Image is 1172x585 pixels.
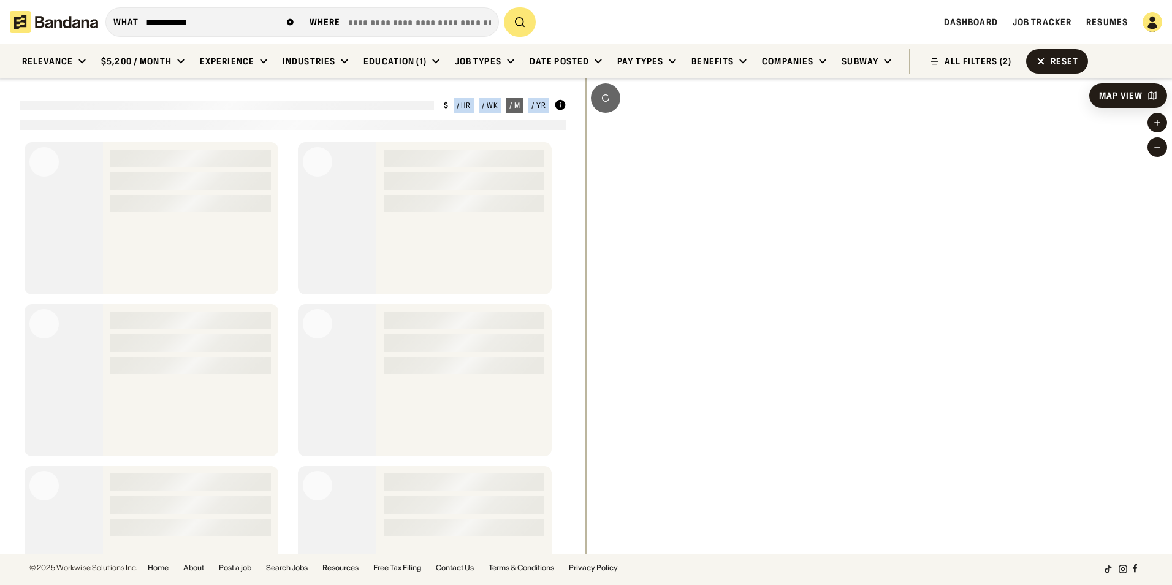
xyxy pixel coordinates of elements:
div: Industries [283,56,335,67]
div: Where [310,17,341,28]
div: Subway [842,56,878,67]
a: About [183,564,204,572]
a: Dashboard [944,17,998,28]
div: / yr [531,102,546,109]
div: Companies [762,56,813,67]
a: Resources [322,564,359,572]
div: ALL FILTERS (2) [945,57,1011,66]
a: Privacy Policy [569,564,618,572]
div: what [113,17,139,28]
img: Bandana logotype [10,11,98,33]
div: $5,200 / month [101,56,172,67]
a: Terms & Conditions [489,564,554,572]
div: Experience [200,56,254,67]
a: Resumes [1086,17,1128,28]
div: / wk [482,102,498,109]
div: Education (1) [363,56,427,67]
a: Contact Us [436,564,474,572]
div: / hr [457,102,471,109]
a: Home [148,564,169,572]
div: Pay Types [617,56,663,67]
div: Job Types [455,56,501,67]
a: Job Tracker [1013,17,1071,28]
div: © 2025 Workwise Solutions Inc. [29,564,138,572]
div: Date Posted [530,56,589,67]
div: grid [20,137,566,554]
div: Reset [1051,57,1079,66]
div: $ [444,101,449,110]
a: Search Jobs [266,564,308,572]
div: Benefits [691,56,734,67]
a: Free Tax Filing [373,564,421,572]
a: Post a job [219,564,251,572]
div: Map View [1099,91,1143,100]
div: Relevance [22,56,73,67]
div: / m [509,102,520,109]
